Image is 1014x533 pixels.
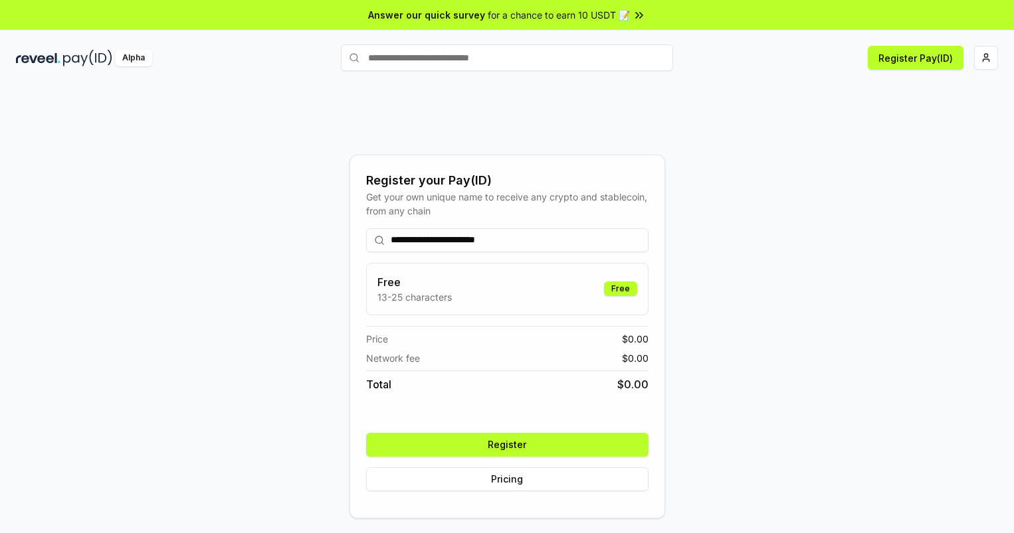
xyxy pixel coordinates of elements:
[377,274,452,290] h3: Free
[488,8,630,22] span: for a chance to earn 10 USDT 📝
[366,190,649,218] div: Get your own unique name to receive any crypto and stablecoin, from any chain
[868,46,963,70] button: Register Pay(ID)
[368,8,485,22] span: Answer our quick survey
[377,290,452,304] p: 13-25 characters
[63,50,112,66] img: pay_id
[366,332,388,346] span: Price
[617,376,649,392] span: $ 0.00
[622,332,649,346] span: $ 0.00
[366,433,649,457] button: Register
[16,50,60,66] img: reveel_dark
[115,50,152,66] div: Alpha
[604,281,637,296] div: Free
[366,351,420,365] span: Network fee
[366,376,391,392] span: Total
[366,467,649,491] button: Pricing
[622,351,649,365] span: $ 0.00
[366,171,649,190] div: Register your Pay(ID)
